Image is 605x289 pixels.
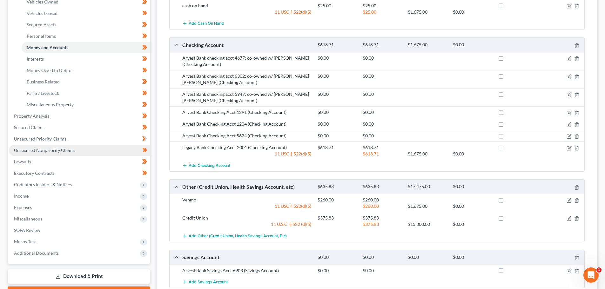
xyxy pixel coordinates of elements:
[14,170,55,176] span: Executory Contracts
[360,109,405,115] div: $0.00
[405,203,450,209] div: $1,675.00
[14,148,75,153] span: Unsecured Nonpriority Claims
[27,10,57,16] span: Vehicles Leased
[189,233,287,239] span: Add Other (Credit Union, Health Savings Account, etc)
[182,18,224,30] button: Add Cash on Hand
[314,55,360,61] div: $0.00
[22,30,150,42] a: Personal Items
[14,113,49,119] span: Property Analysis
[179,144,314,151] div: Legacy Bank Checking Acct 2001 (Checking Account)
[27,56,44,62] span: Interests
[450,184,495,190] div: $0.00
[14,239,36,244] span: Means Test
[360,184,405,190] div: $635.83
[360,151,405,157] div: $618.71
[27,90,59,96] span: Farm / Livestock
[179,221,314,227] div: 11 U.S.C. § 522 (d)(5)
[360,144,405,151] div: $618.71
[583,267,599,283] iframe: Intercom live chat
[179,197,314,203] div: Venmo
[22,42,150,53] a: Money and Accounts
[27,33,56,39] span: Personal Items
[360,197,405,203] div: $260.00
[189,21,224,26] span: Add Cash on Hand
[360,121,405,127] div: $0.00
[405,151,450,157] div: $1,675.00
[9,156,150,167] a: Lawsuits
[9,167,150,179] a: Executory Contracts
[9,133,150,145] a: Unsecured Priority Claims
[22,53,150,65] a: Interests
[360,3,405,9] div: $25.00
[14,250,59,256] span: Additional Documents
[314,184,360,190] div: $635.83
[179,254,314,260] div: Savings Account
[360,91,405,97] div: $0.00
[405,9,450,15] div: $1,675.00
[360,215,405,221] div: $375.83
[314,144,360,151] div: $618.71
[179,55,314,68] div: Arvest Bank checking acct 4677; co-owned w/ [PERSON_NAME] (Checking Account)
[179,42,314,48] div: Checking Account
[182,160,230,171] button: Add Checking Account
[179,9,314,15] div: 11 USC § 522(d)(5)
[360,73,405,79] div: $0.00
[14,193,29,199] span: Income
[179,215,314,221] div: Credit Union
[179,3,314,9] div: cash on hand
[360,55,405,61] div: $0.00
[22,76,150,88] a: Business Related
[314,73,360,79] div: $0.00
[314,109,360,115] div: $0.00
[360,9,405,15] div: $25.00
[22,99,150,110] a: Miscellaneous Property
[22,8,150,19] a: Vehicles Leased
[27,45,68,50] span: Money and Accounts
[9,145,150,156] a: Unsecured Nonpriority Claims
[22,65,150,76] a: Money Owed to Debtor
[182,230,287,242] button: Add Other (Credit Union, Health Savings Account, etc)
[8,269,150,284] a: Download & Print
[405,184,450,190] div: $17,475.00
[9,122,150,133] a: Secured Claims
[360,267,405,274] div: $0.00
[405,42,450,48] div: $1,675.00
[314,121,360,127] div: $0.00
[9,110,150,122] a: Property Analysis
[314,91,360,97] div: $0.00
[314,267,360,274] div: $0.00
[314,3,360,9] div: $25.00
[189,280,228,285] span: Add Savings Account
[179,203,314,209] div: 11 USC § 522(d)(5)
[314,254,360,260] div: $0.00
[314,215,360,221] div: $375.83
[179,183,314,190] div: Other (Credit Union, Health Savings Account, etc)
[27,79,60,84] span: Business Related
[360,42,405,48] div: $618.71
[360,221,405,227] div: $375.83
[450,151,495,157] div: $0.00
[14,159,31,164] span: Lawsuits
[314,42,360,48] div: $618.71
[179,133,314,139] div: Arvest Bank Checking Acct 5624 (Checking Account)
[179,121,314,127] div: Arvest Bank Checking Acct 1204 (Checking Account)
[27,22,56,27] span: Secured Assets
[450,203,495,209] div: $0.00
[182,276,228,288] button: Add Savings Account
[450,9,495,15] div: $0.00
[360,254,405,260] div: $0.00
[405,221,450,227] div: $15,800.00
[596,267,602,273] span: 1
[14,227,40,233] span: SOFA Review
[14,136,66,141] span: Unsecured Priority Claims
[27,102,74,107] span: Miscellaneous Property
[14,182,72,187] span: Codebtors Insiders & Notices
[179,73,314,86] div: Arvest Bank checking acct 6302; co-owned w/ [PERSON_NAME] [PERSON_NAME] (Checking Account)
[314,133,360,139] div: $0.00
[314,197,360,203] div: $260.00
[179,267,314,274] div: Arvest Bank Savings Acct 6903 (Savings Account)
[27,68,73,73] span: Money Owed to Debtor
[179,91,314,104] div: Arvest Bank checking acct 5947; co-owned w/ [PERSON_NAME] [PERSON_NAME] (Checking Account)
[14,216,42,221] span: Miscellaneous
[405,254,450,260] div: $0.00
